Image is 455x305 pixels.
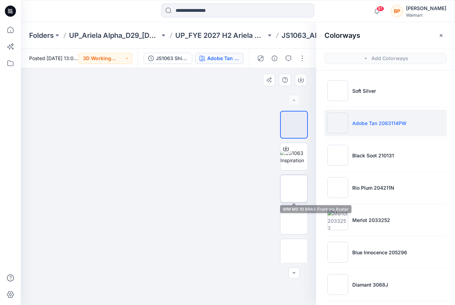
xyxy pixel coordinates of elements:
img: Black Soot 210131 [327,145,348,166]
a: UP_Ariela Alpha_D29_[DEMOGRAPHIC_DATA] Intimates - Joyspun [69,31,160,40]
div: [PERSON_NAME] [406,4,446,13]
span: Posted [DATE] 13:00 by [29,55,78,62]
p: Diamant 3068J [352,281,388,288]
img: Adobe Tan 2083114PW [327,113,348,133]
p: JS1063_ADM_Shine Micro Push Up Bra [281,31,372,40]
img: Rio Plum 204211N [327,177,348,198]
img: Blue Innocence 205296 [327,242,348,263]
p: Adobe Tan 2083114PW [352,119,406,127]
p: Black Soot 210131 [352,152,394,159]
img: Soft Silver [327,80,348,101]
div: BP [391,5,403,17]
img: Merlot 2033252 [327,209,348,230]
div: Adobe Tan 2083114PW [207,55,239,62]
h2: Colorways [325,31,360,40]
p: Rio Plum 204211N [352,184,394,191]
div: JS1063 Shine Micro Push Up Bra First Colorway [156,55,188,62]
button: Details [269,53,280,64]
img: JS1063 Inspiration [280,149,307,164]
img: Diamant 3068J [327,274,348,295]
p: Soft Silver [352,87,376,94]
button: JS1063 Shine Micro Push Up Bra First Colorway [144,53,192,64]
span: 91 [377,6,384,11]
button: Adobe Tan 2083114PW [195,53,244,64]
p: Merlot 2033252 [352,216,390,224]
p: Blue Innocence 205296 [352,249,407,256]
a: Folders [29,31,54,40]
div: Walmart [406,13,446,18]
a: UP_FYE 2027 H2 Ariela Alpha D29 Joyspun Bras [175,31,266,40]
